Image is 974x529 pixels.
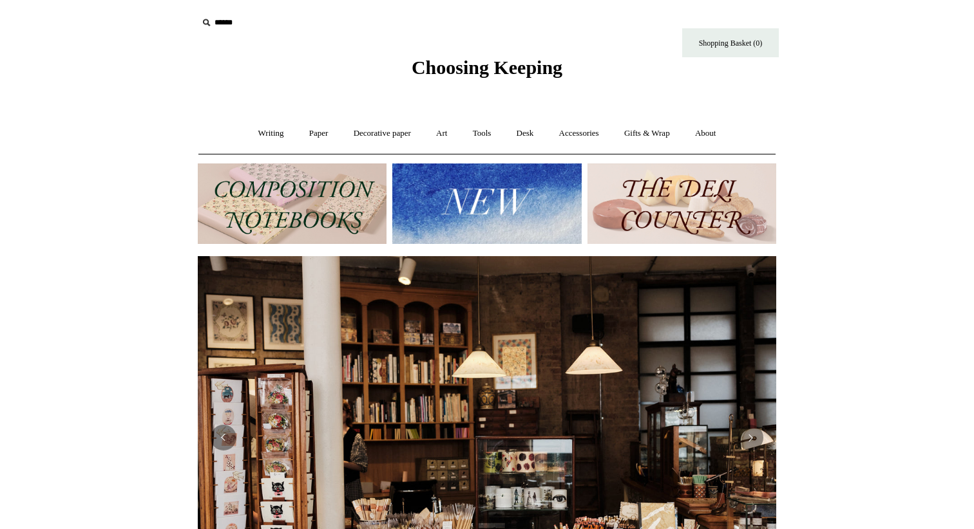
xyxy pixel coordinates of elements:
[425,116,459,151] a: Art
[461,116,503,151] a: Tools
[342,116,423,151] a: Decorative paper
[738,425,763,450] button: Next
[682,28,779,57] a: Shopping Basket (0)
[198,163,387,244] img: 202302 Composition ledgers.jpg__PID:69722ee6-fa44-49dd-a067-31375e5d54ec
[505,116,546,151] a: Desk
[613,116,682,151] a: Gifts & Wrap
[548,116,611,151] a: Accessories
[683,116,728,151] a: About
[412,57,562,78] span: Choosing Keeping
[298,116,340,151] a: Paper
[247,116,296,151] a: Writing
[392,163,581,244] img: New.jpg__PID:f73bdf93-380a-4a35-bcfe-7823039498e1
[412,67,562,76] a: Choosing Keeping
[211,425,236,450] button: Previous
[587,163,776,244] img: The Deli Counter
